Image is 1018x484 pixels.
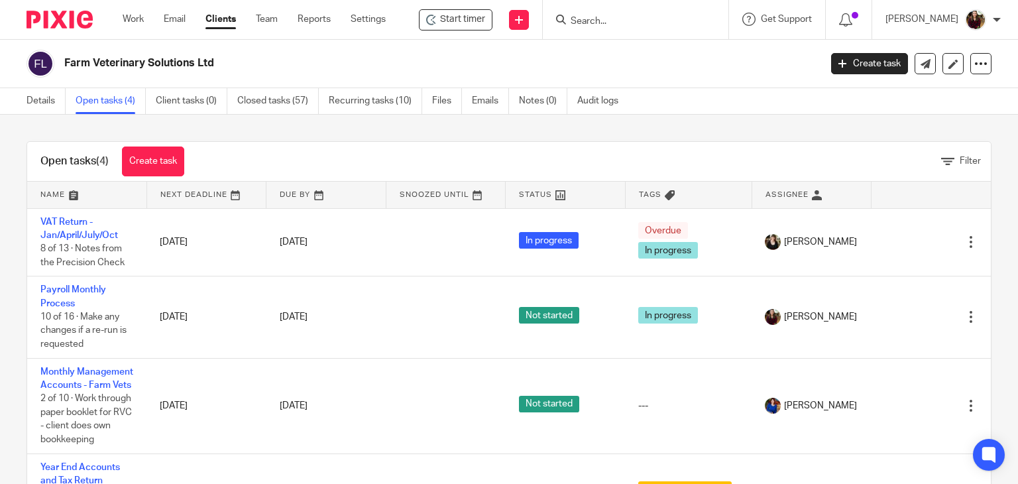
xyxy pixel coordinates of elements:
[519,307,579,324] span: Not started
[472,88,509,114] a: Emails
[639,191,661,198] span: Tags
[569,16,689,28] input: Search
[831,53,908,74] a: Create task
[351,13,386,26] a: Settings
[965,9,986,30] img: MaxAcc_Sep21_ElliDeanPhoto_030.jpg
[205,13,236,26] a: Clients
[638,242,698,259] span: In progress
[577,88,628,114] a: Audit logs
[237,88,319,114] a: Closed tasks (57)
[784,399,857,412] span: [PERSON_NAME]
[96,156,109,166] span: (4)
[40,394,132,445] span: 2 of 10 · Work through paper booklet for RVC - client does own bookkeeping
[885,13,958,26] p: [PERSON_NAME]
[765,398,781,414] img: Nicole.jpeg
[784,235,857,249] span: [PERSON_NAME]
[156,88,227,114] a: Client tasks (0)
[27,50,54,78] img: svg%3E
[40,367,133,390] a: Monthly Management Accounts - Farm Vets
[519,191,552,198] span: Status
[27,11,93,29] img: Pixie
[519,88,567,114] a: Notes (0)
[419,9,492,30] div: Farm Veterinary Solutions Ltd
[440,13,485,27] span: Start timer
[784,310,857,324] span: [PERSON_NAME]
[432,88,462,114] a: Files
[40,285,106,308] a: Payroll Monthly Process
[123,13,144,26] a: Work
[40,217,118,240] a: VAT Return - Jan/April/July/Oct
[76,88,146,114] a: Open tasks (4)
[64,56,662,70] h2: Farm Veterinary Solutions Ltd
[122,147,184,176] a: Create task
[146,358,266,454] td: [DATE]
[256,13,278,26] a: Team
[280,401,308,410] span: [DATE]
[400,191,469,198] span: Snoozed Until
[638,222,688,239] span: Overdue
[960,156,981,166] span: Filter
[280,237,308,247] span: [DATE]
[40,154,109,168] h1: Open tasks
[329,88,422,114] a: Recurring tasks (10)
[40,312,127,349] span: 10 of 16 · Make any changes if a re-run is requested
[765,234,781,250] img: Helen%20Campbell.jpeg
[765,309,781,325] img: MaxAcc_Sep21_ElliDeanPhoto_030.jpg
[280,312,308,322] span: [DATE]
[298,13,331,26] a: Reports
[27,88,66,114] a: Details
[638,399,738,412] div: ---
[761,15,812,24] span: Get Support
[519,232,579,249] span: In progress
[519,396,579,412] span: Not started
[638,307,698,324] span: In progress
[146,208,266,276] td: [DATE]
[146,276,266,358] td: [DATE]
[164,13,186,26] a: Email
[40,244,125,267] span: 8 of 13 · Notes from the Precision Check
